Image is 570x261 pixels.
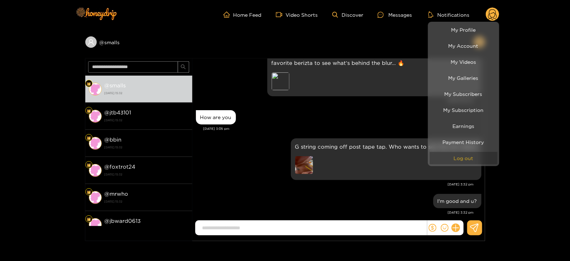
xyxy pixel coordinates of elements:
a: My Videos [430,56,498,68]
a: My Galleries [430,72,498,84]
a: My Subscribers [430,88,498,100]
button: Log out [430,152,498,164]
a: My Subscription [430,104,498,116]
a: Earnings [430,120,498,132]
a: My Profile [430,24,498,36]
a: Payment History [430,136,498,148]
a: My Account [430,40,498,52]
